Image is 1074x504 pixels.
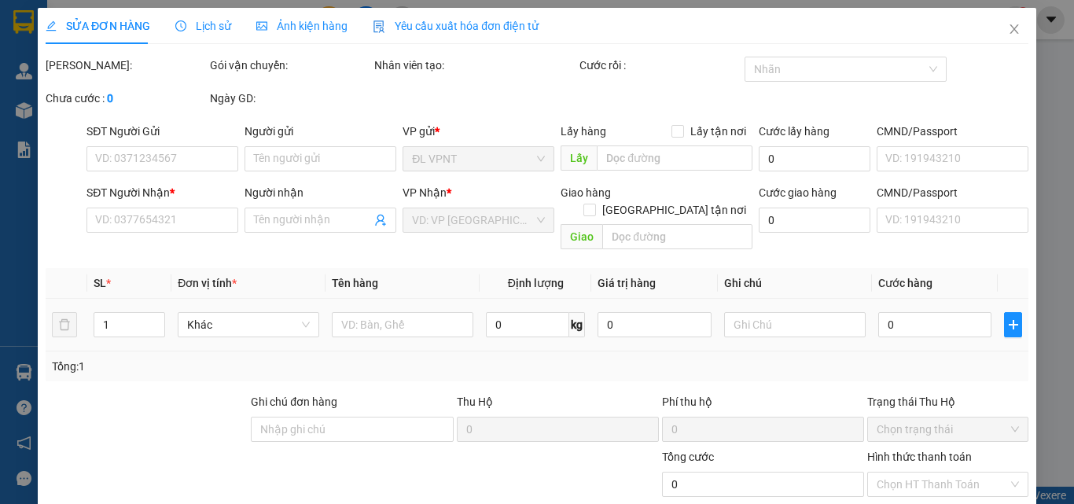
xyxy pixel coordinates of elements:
b: [DOMAIN_NAME] [132,60,216,72]
label: Cước giao hàng [758,186,836,199]
span: Lấy tận nơi [683,123,752,140]
span: [GEOGRAPHIC_DATA] tận nơi [595,201,752,219]
span: SỬA ĐƠN HÀNG [46,20,150,32]
div: Gói vận chuyển: [210,57,371,74]
span: kg [569,312,585,337]
b: Gửi khách hàng [97,23,156,97]
input: Cước lấy hàng [758,146,870,171]
button: Close [992,8,1036,52]
span: picture [256,20,267,31]
input: Dọc đường [597,145,752,171]
span: Đơn vị tính [178,277,237,289]
input: Ghi Chú [724,312,866,337]
span: close [1008,23,1021,35]
input: Ghi chú đơn hàng [251,417,453,442]
div: Trạng thái Thu Hộ [867,393,1028,410]
label: Ghi chú đơn hàng [251,395,337,408]
span: plus [1005,318,1021,331]
span: Lịch sử [175,20,231,32]
div: [PERSON_NAME]: [46,57,207,74]
div: Nhân viên tạo: [374,57,576,74]
span: Giao [561,224,602,249]
span: Yêu cầu xuất hóa đơn điện tử [373,20,539,32]
input: Cước giao hàng [758,208,870,233]
span: Giao hàng [561,186,611,199]
input: VD: Bàn, Ghế [332,312,473,337]
div: Tổng: 1 [52,358,416,375]
span: user-add [374,214,387,226]
div: SĐT Người Gửi [86,123,238,140]
span: Lấy hàng [561,125,606,138]
div: Chưa cước : [46,90,207,107]
th: Ghi chú [718,268,872,299]
button: delete [52,312,77,337]
span: Giá trị hàng [598,277,656,289]
span: clock-circle [175,20,186,31]
span: Định lượng [507,277,563,289]
img: logo.jpg [20,20,98,98]
span: Thu Hộ [456,395,492,408]
img: logo.jpg [171,20,208,57]
span: Ảnh kiện hàng [256,20,348,32]
span: edit [46,20,57,31]
div: CMND/Passport [877,123,1028,140]
div: Phí thu hộ [662,393,864,417]
div: Ngày GD: [210,90,371,107]
div: Cước rồi : [579,57,741,74]
button: plus [1004,312,1022,337]
span: Cước hàng [878,277,932,289]
span: SL [94,277,106,289]
b: 0 [107,92,113,105]
li: (c) 2017 [132,75,216,94]
div: SĐT Người Nhận [86,184,238,201]
label: Cước lấy hàng [758,125,829,138]
span: ĐL VPNT [412,147,545,171]
div: Người nhận [245,184,396,201]
span: VP Nhận [403,186,447,199]
input: Dọc đường [602,224,752,249]
span: Tên hàng [332,277,378,289]
span: Tổng cước [662,451,714,463]
label: Hình thức thanh toán [867,451,972,463]
span: Lấy [561,145,597,171]
div: Người gửi [245,123,396,140]
span: Chọn trạng thái [877,418,1019,441]
img: icon [373,20,385,33]
b: Phúc An Express [20,101,82,203]
span: Khác [187,313,310,337]
div: CMND/Passport [877,184,1028,201]
div: VP gửi [403,123,554,140]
